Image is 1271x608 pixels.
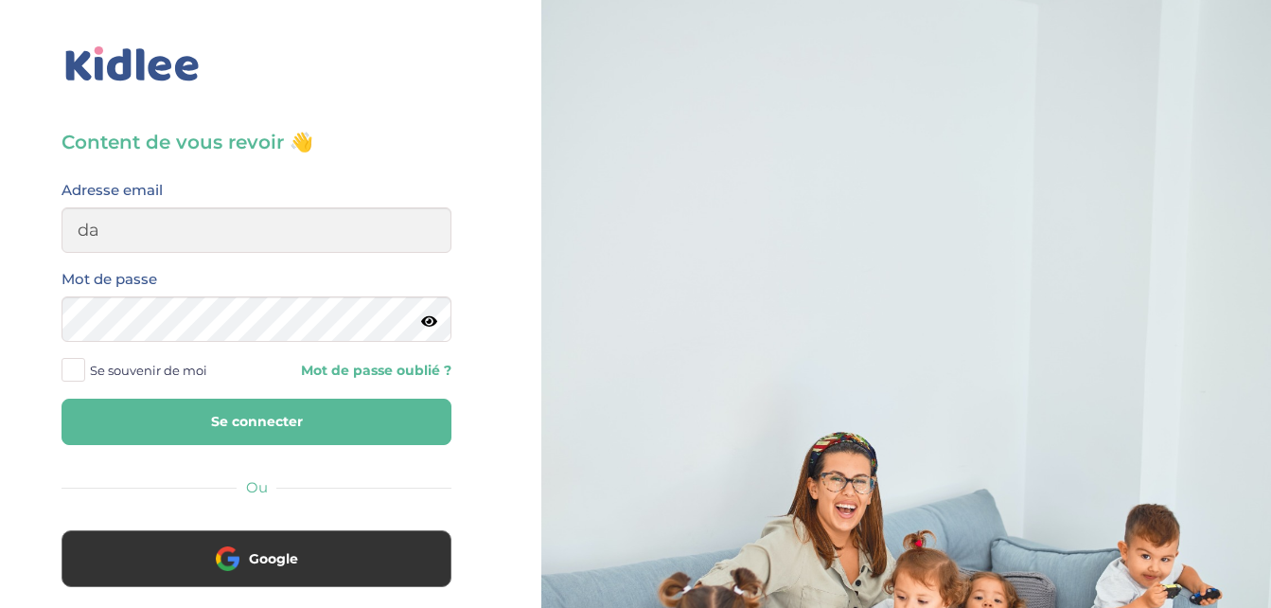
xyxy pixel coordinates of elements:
button: Google [62,530,451,587]
input: Email [62,207,451,253]
button: Se connecter [62,399,451,445]
span: Ou [246,478,268,496]
img: logo_kidlee_bleu [62,43,203,86]
label: Adresse email [62,178,163,203]
h3: Content de vous revoir 👋 [62,129,451,155]
span: Se souvenir de moi [90,358,207,383]
span: Google [249,549,298,568]
a: Mot de passe oublié ? [271,362,451,380]
img: google.png [216,546,239,570]
label: Mot de passe [62,267,157,292]
a: Google [62,563,451,581]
